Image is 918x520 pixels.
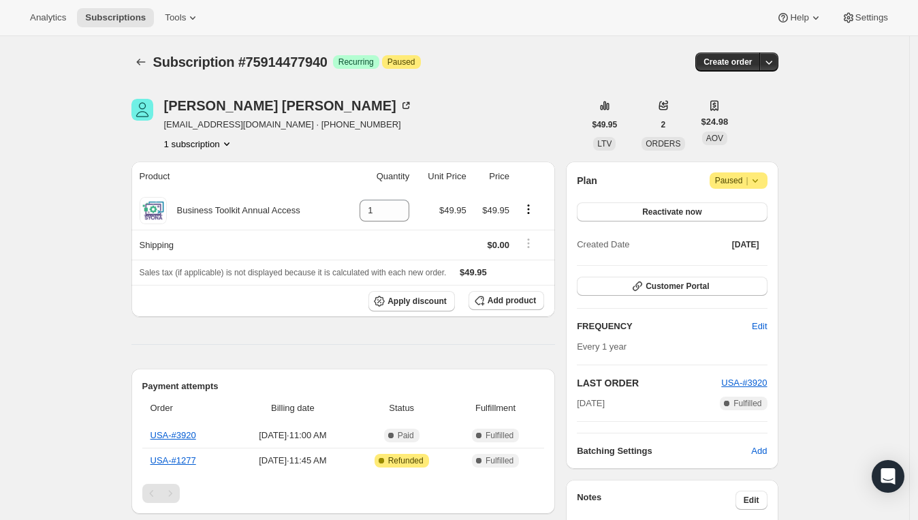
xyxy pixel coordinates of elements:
button: [DATE] [724,235,767,254]
span: [EMAIL_ADDRESS][DOMAIN_NAME] · [PHONE_NUMBER] [164,118,413,132]
span: $0.00 [487,240,509,250]
button: Add product [469,291,544,310]
button: Help [768,8,830,27]
th: Unit Price [413,162,471,192]
span: Analytics [30,12,66,23]
span: Fulfillment [455,401,536,415]
span: Reactivate now [642,207,701,217]
span: Add [751,444,767,458]
button: Shipping actions [518,236,539,251]
button: Reactivate now [577,202,767,221]
th: Quantity [343,162,413,192]
span: Fulfilled [486,455,513,466]
button: Tools [157,8,208,27]
span: [DATE] [732,239,759,250]
span: $49.95 [592,119,618,130]
button: Add [743,440,775,462]
span: Edit [744,495,759,506]
span: $24.98 [701,115,729,129]
button: Subscriptions [77,8,154,27]
span: Tools [165,12,186,23]
span: Create order [703,57,752,67]
button: Subscriptions [131,52,151,72]
span: Paused [387,57,415,67]
span: Created Date [577,238,629,251]
span: ORDERS [646,139,680,149]
th: Product [131,162,343,192]
span: [DATE] · 11:00 AM [237,429,348,442]
span: Fulfilled [486,430,513,441]
span: Refunded [388,455,424,466]
span: | [746,175,748,186]
div: [PERSON_NAME] [PERSON_NAME] [164,99,413,112]
button: Customer Portal [577,277,767,296]
span: $49.95 [460,267,487,277]
button: Settings [834,8,896,27]
h2: FREQUENCY [577,320,752,333]
a: USA-#1277 [151,455,196,465]
h3: Notes [577,491,735,510]
span: Paused [715,174,762,187]
span: $49.95 [439,205,466,215]
div: Business Toolkit Annual Access [167,204,300,217]
span: Craig Smith [131,99,153,121]
nav: Pagination [142,484,545,503]
span: Subscription #75914477940 [153,55,328,70]
span: Apply discount [387,296,447,307]
span: [DATE] · 11:45 AM [237,454,348,468]
div: Open Intercom Messenger [872,460,904,493]
button: Edit [735,491,767,510]
span: Subscriptions [85,12,146,23]
button: Product actions [518,202,539,217]
button: Create order [695,52,760,72]
button: 2 [653,115,674,134]
span: Sales tax (if applicable) is not displayed because it is calculated with each new order. [140,268,447,277]
span: Recurring [338,57,374,67]
span: Fulfilled [733,398,761,409]
button: Analytics [22,8,74,27]
th: Order [142,393,234,423]
span: Edit [752,320,767,333]
span: Paid [398,430,414,441]
button: $49.95 [584,115,626,134]
span: AOV [706,134,723,143]
span: [DATE] [577,397,605,410]
button: Product actions [164,137,234,151]
span: 2 [661,119,666,130]
a: USA-#3920 [151,430,196,440]
th: Price [471,162,513,192]
button: Edit [744,316,775,337]
span: Settings [855,12,888,23]
span: $49.95 [482,205,509,215]
span: Add product [488,295,536,306]
img: product img [140,197,167,224]
th: Shipping [131,230,343,260]
span: Billing date [237,401,348,415]
h2: Plan [577,174,597,187]
span: Customer Portal [646,281,709,292]
span: Status [356,401,447,415]
button: Apply discount [368,291,455,311]
a: USA-#3920 [721,378,767,388]
span: LTV [597,139,612,149]
span: Help [790,12,808,23]
button: USA-#3920 [721,376,767,390]
h2: Payment attempts [142,380,545,393]
span: Every 1 year [577,341,627,352]
h2: LAST ORDER [577,376,721,390]
h6: Batching Settings [577,444,751,458]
